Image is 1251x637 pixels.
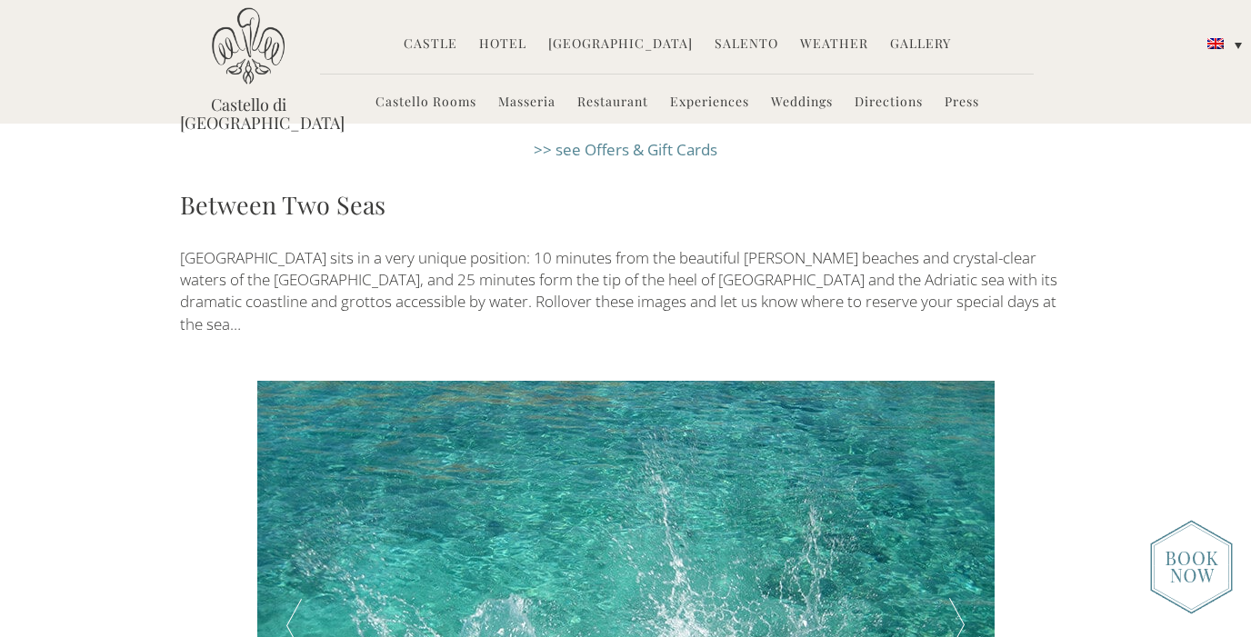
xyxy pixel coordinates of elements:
[855,93,923,114] a: Directions
[577,93,648,114] a: Restaurant
[670,93,749,114] a: Experiences
[180,186,1071,223] h3: Between Two Seas
[180,247,1071,335] p: [GEOGRAPHIC_DATA] sits in a very unique position: 10 minutes from the beautiful [PERSON_NAME] bea...
[890,35,951,55] a: Gallery
[945,93,979,114] a: Press
[771,93,833,114] a: Weddings
[498,93,555,114] a: Masseria
[548,35,693,55] a: [GEOGRAPHIC_DATA]
[715,35,778,55] a: Salento
[479,35,526,55] a: Hotel
[1207,38,1224,49] img: English
[375,93,476,114] a: Castello Rooms
[800,35,868,55] a: Weather
[1150,520,1233,614] img: new-booknow.png
[212,7,285,85] img: Castello di Ugento
[534,139,717,160] a: >> see Offers & Gift Cards
[180,95,316,132] a: Castello di [GEOGRAPHIC_DATA]
[404,35,457,55] a: Castle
